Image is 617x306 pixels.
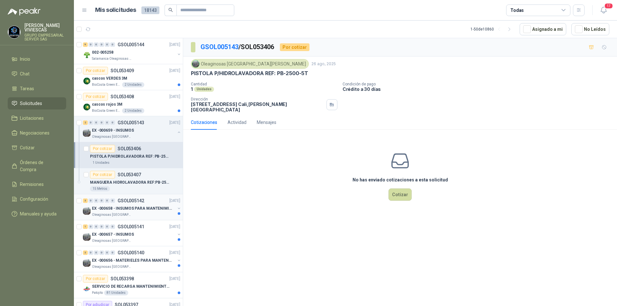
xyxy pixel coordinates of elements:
[94,198,99,203] div: 0
[74,90,183,116] a: Por cotizarSOL053408[DATE] Company Logocascos rojos 3MBioCosta Green Energy S.A.S2 Unidades
[122,82,144,87] div: 2 Unidades
[20,115,44,122] span: Licitaciones
[192,60,199,67] img: Company Logo
[191,119,217,126] div: Cotizaciones
[105,120,110,125] div: 0
[90,186,110,191] div: 15 Metros
[191,86,193,92] p: 1
[99,250,104,255] div: 0
[83,250,88,255] div: 3
[110,224,115,229] div: 0
[169,68,180,74] p: [DATE]
[122,108,144,113] div: 2 Unidades
[169,224,180,230] p: [DATE]
[191,101,324,112] p: [STREET_ADDRESS] Cali , [PERSON_NAME][GEOGRAPHIC_DATA]
[105,198,110,203] div: 0
[83,42,88,47] div: 9
[191,97,324,101] p: Dirección
[88,224,93,229] div: 0
[110,120,115,125] div: 0
[201,42,275,52] p: / SOL053406
[110,250,115,255] div: 0
[83,93,108,101] div: Por cotizar
[83,41,182,61] a: 9 0 0 0 0 0 GSOL005144[DATE] Company Logo002-005258Salamanca Oleaginosas SAS
[95,5,136,15] h1: Mis solicitudes
[99,120,104,125] div: 0
[8,112,66,124] a: Licitaciones
[110,198,115,203] div: 0
[111,276,134,281] p: SOL053398
[571,23,609,35] button: No Leídos
[257,119,276,126] div: Mensajes
[169,94,180,100] p: [DATE]
[90,160,112,165] div: 1 Unidades
[118,198,144,203] p: GSOL005142
[83,77,91,85] img: Company Logo
[105,250,110,255] div: 0
[92,49,113,56] p: 002-005258
[92,238,132,243] p: Oleaginosas [GEOGRAPHIC_DATA][PERSON_NAME]
[92,205,172,212] p: EX -000658 - INSUMOS PARA MANTENIMIENTO MECANICO
[99,224,104,229] div: 0
[83,233,91,241] img: Company Logo
[94,250,99,255] div: 0
[169,276,180,282] p: [DATE]
[94,120,99,125] div: 0
[169,42,180,48] p: [DATE]
[94,224,99,229] div: 0
[105,224,110,229] div: 0
[83,285,91,293] img: Company Logo
[90,171,115,179] div: Por cotizar
[20,196,48,203] span: Configuración
[8,97,66,109] a: Solicitudes
[105,42,110,47] div: 0
[92,134,132,139] p: Oleaginosas [GEOGRAPHIC_DATA][PERSON_NAME]
[194,87,214,92] div: Unidades
[111,94,134,99] p: SOL053408
[110,42,115,47] div: 0
[83,67,108,74] div: Por cotizar
[92,82,121,87] p: BioCosta Green Energy S.A.S
[92,258,172,264] p: EX -000656 - MATERIELES PARA MANTENIMIENTO MECANIC
[520,23,566,35] button: Asignado a mi
[92,290,103,295] p: Patojito
[389,188,412,201] button: Cotizar
[83,207,91,215] img: Company Logo
[94,42,99,47] div: 0
[141,6,159,14] span: 18143
[92,232,134,238] p: EX -000657 - INSUMOS
[111,68,134,73] p: SOL053409
[24,33,66,41] p: GRUPO EMPRESARIAL SERVER SAS
[604,3,613,9] span: 17
[20,159,60,173] span: Órdenes de Compra
[83,129,91,137] img: Company Logo
[118,224,144,229] p: GSOL005141
[83,198,88,203] div: 3
[8,8,40,15] img: Logo peakr
[8,68,66,80] a: Chat
[353,176,448,183] h3: No has enviado cotizaciones a esta solicitud
[99,42,104,47] div: 0
[92,101,122,108] p: cascos rojos 3M
[92,108,121,113] p: BioCosta Green Energy S.A.S
[90,179,170,186] p: MANGUERA HIDROLAVADORA REF:PB-2500-5T
[99,198,104,203] div: 0
[169,198,180,204] p: [DATE]
[20,100,42,107] span: Solicitudes
[104,290,128,295] div: 81 Unidades
[83,197,182,217] a: 3 0 0 0 0 0 GSOL005142[DATE] Company LogoEX -000658 - INSUMOS PARA MANTENIMIENTO MECANICOOleagino...
[169,250,180,256] p: [DATE]
[228,119,246,126] div: Actividad
[90,145,115,153] div: Por cotizar
[8,178,66,190] a: Remisiones
[118,172,141,177] p: SOL053407
[88,42,93,47] div: 0
[311,61,336,67] p: 26 ago, 2025
[20,181,44,188] span: Remisiones
[92,56,132,61] p: Salamanca Oleaginosas SAS
[83,223,182,243] a: 1 0 0 0 0 0 GSOL005141[DATE] Company LogoEX -000657 - INSUMOSOleaginosas [GEOGRAPHIC_DATA][PERSON...
[20,56,30,63] span: Inicio
[343,86,614,92] p: Crédito a 30 días
[20,144,35,151] span: Cotizar
[74,272,183,298] a: Por cotizarSOL053398[DATE] Company LogoSERVICIO DE RECARGA MANTENIMIENTO Y PRESTAMOS DE EXTINTORE...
